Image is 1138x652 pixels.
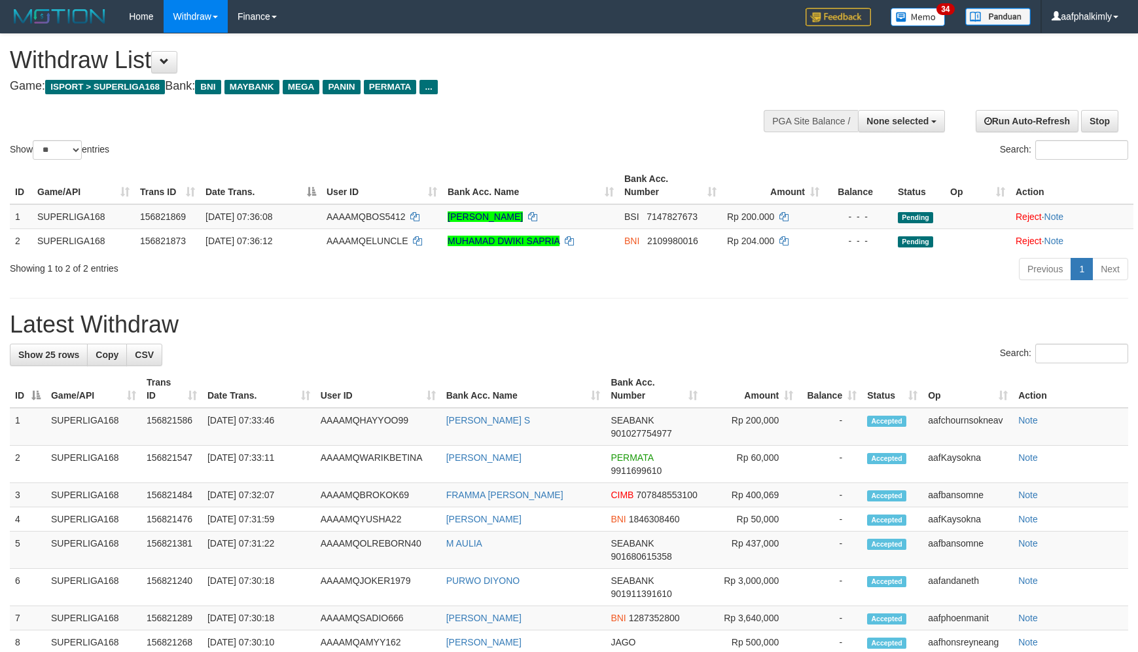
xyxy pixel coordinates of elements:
[315,507,441,532] td: AAAAMQYUSHA22
[10,312,1128,338] h1: Latest Withdraw
[923,569,1013,606] td: aafandaneth
[703,483,798,507] td: Rp 400,069
[830,210,887,223] div: - - -
[923,483,1013,507] td: aafbansomne
[867,515,906,526] span: Accepted
[727,236,774,246] span: Rp 204.000
[96,350,118,360] span: Copy
[703,569,798,606] td: Rp 3,000,000
[798,408,862,446] td: -
[867,416,906,427] span: Accepted
[1092,258,1128,280] a: Next
[10,47,745,73] h1: Withdraw List
[923,507,1013,532] td: aafKaysokna
[1018,490,1038,500] a: Note
[605,371,703,408] th: Bank Acc. Number: activate to sort column ascending
[611,514,626,524] span: BNI
[867,490,906,501] span: Accepted
[315,446,441,483] td: AAAAMQWARIKBETINA
[10,344,88,366] a: Show 25 rows
[611,575,654,586] span: SEABANK
[923,532,1013,569] td: aafbansomne
[10,228,32,253] td: 2
[898,236,933,247] span: Pending
[446,452,522,463] a: [PERSON_NAME]
[10,606,46,630] td: 7
[703,606,798,630] td: Rp 3,640,000
[141,408,202,446] td: 156821586
[1013,371,1128,408] th: Action
[611,613,626,623] span: BNI
[446,637,522,647] a: [PERSON_NAME]
[1035,344,1128,363] input: Search:
[923,606,1013,630] td: aafphoenmanit
[46,532,141,569] td: SUPERLIGA168
[1018,514,1038,524] a: Note
[205,236,272,246] span: [DATE] 07:36:12
[1018,452,1038,463] a: Note
[446,538,482,549] a: M AULIA
[45,80,165,94] span: ISPORT > SUPERLIGA168
[611,428,671,439] span: Copy 901027754977 to clipboard
[1044,236,1064,246] a: Note
[825,167,893,204] th: Balance
[923,408,1013,446] td: aafchournsokneav
[1018,538,1038,549] a: Note
[936,3,954,15] span: 34
[140,211,186,222] span: 156821869
[798,569,862,606] td: -
[446,514,522,524] a: [PERSON_NAME]
[141,532,202,569] td: 156821381
[315,606,441,630] td: AAAAMQSADIO666
[10,532,46,569] td: 5
[893,167,945,204] th: Status
[629,514,680,524] span: Copy 1846308460 to clipboard
[141,483,202,507] td: 156821484
[315,408,441,446] td: AAAAMQHAYYOO99
[611,551,671,562] span: Copy 901680615358 to clipboard
[923,446,1013,483] td: aafKaysokna
[703,446,798,483] td: Rp 60,000
[830,234,887,247] div: - - -
[446,575,520,586] a: PURWO DIYONO
[205,211,272,222] span: [DATE] 07:36:08
[806,8,871,26] img: Feedback.jpg
[619,167,722,204] th: Bank Acc. Number: activate to sort column ascending
[33,140,82,160] select: Showentries
[867,539,906,550] span: Accepted
[321,167,442,204] th: User ID: activate to sort column ascending
[10,408,46,446] td: 1
[867,453,906,464] span: Accepted
[10,204,32,229] td: 1
[798,606,862,630] td: -
[46,483,141,507] td: SUPERLIGA168
[611,637,635,647] span: JAGO
[798,371,862,408] th: Balance: activate to sort column ascending
[611,490,633,500] span: CIMB
[195,80,221,94] span: BNI
[202,569,315,606] td: [DATE] 07:30:18
[727,211,774,222] span: Rp 200.000
[703,408,798,446] td: Rp 200,000
[126,344,162,366] a: CSV
[965,8,1031,26] img: panduan.png
[141,606,202,630] td: 156821289
[1018,613,1038,623] a: Note
[87,344,127,366] a: Copy
[703,532,798,569] td: Rp 437,000
[1010,167,1133,204] th: Action
[140,236,186,246] span: 156821873
[923,371,1013,408] th: Op: activate to sort column ascending
[722,167,825,204] th: Amount: activate to sort column ascending
[18,350,79,360] span: Show 25 rows
[636,490,697,500] span: Copy 707848553100 to clipboard
[891,8,946,26] img: Button%20Memo.svg
[46,606,141,630] td: SUPERLIGA168
[1019,258,1071,280] a: Previous
[323,80,360,94] span: PANIN
[1000,140,1128,160] label: Search:
[46,446,141,483] td: SUPERLIGA168
[202,371,315,408] th: Date Trans.: activate to sort column ascending
[283,80,320,94] span: MEGA
[46,569,141,606] td: SUPERLIGA168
